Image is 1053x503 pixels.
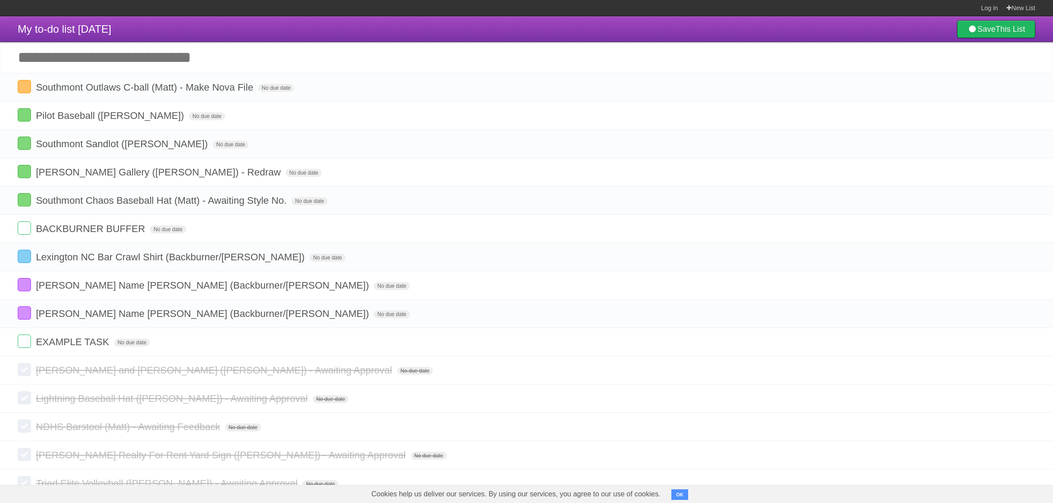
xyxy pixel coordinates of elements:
span: No due date [213,141,249,149]
span: No due date [114,339,150,347]
label: Done [18,363,31,376]
span: No due date [150,225,186,233]
label: Done [18,250,31,263]
label: Done [18,306,31,320]
label: Done [18,137,31,150]
span: No due date [225,423,261,431]
span: No due date [374,310,410,318]
label: Done [18,278,31,291]
label: Done [18,108,31,122]
span: [PERSON_NAME] Realty For Rent Yard Sign ([PERSON_NAME]) - Awaiting Approval [36,450,408,461]
span: [PERSON_NAME] Name [PERSON_NAME] (Backburner/[PERSON_NAME]) [36,308,371,319]
span: [PERSON_NAME] and [PERSON_NAME] ([PERSON_NAME]) - Awaiting Approval [36,365,394,376]
span: Lightning Baseball Hat ([PERSON_NAME]) - Awaiting Approval [36,393,310,404]
span: Southmont Outlaws C-ball (Matt) - Make Nova File [36,82,256,93]
label: Done [18,221,31,235]
b: This List [996,25,1025,34]
label: Done [18,193,31,206]
span: Southmont Chaos Baseball Hat (Matt) - Awaiting Style No. [36,195,289,206]
span: EXAMPLE TASK [36,336,111,347]
label: Done [18,476,31,489]
label: Done [18,391,31,404]
span: Lexington NC Bar Crawl Shirt (Backburner/[PERSON_NAME]) [36,251,307,263]
a: SaveThis List [957,20,1035,38]
button: OK [671,489,689,500]
span: No due date [411,452,447,460]
label: Done [18,419,31,433]
span: No due date [286,169,322,177]
label: Done [18,335,31,348]
span: No due date [189,112,225,120]
span: No due date [310,254,345,262]
span: Pilot Baseball ([PERSON_NAME]) [36,110,186,121]
span: [PERSON_NAME] Gallery ([PERSON_NAME]) - Redraw [36,167,283,178]
span: Cookies help us deliver our services. By using our services, you agree to our use of cookies. [363,485,670,503]
span: NDHS Barstool (Matt) - Awaiting Feedback [36,421,222,432]
span: No due date [397,367,433,375]
span: [PERSON_NAME] Name [PERSON_NAME] (Backburner/[PERSON_NAME]) [36,280,371,291]
span: No due date [313,395,348,403]
label: Done [18,165,31,178]
span: No due date [291,197,327,205]
label: Done [18,448,31,461]
span: Triad Elite Volleyball ([PERSON_NAME]) - Awaiting Approval [36,478,300,489]
span: My to-do list [DATE] [18,23,111,35]
span: Southmont Sandlot ([PERSON_NAME]) [36,138,210,149]
span: No due date [374,282,410,290]
span: No due date [258,84,294,92]
span: BACKBURNER BUFFER [36,223,147,234]
label: Done [18,80,31,93]
span: No due date [302,480,338,488]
